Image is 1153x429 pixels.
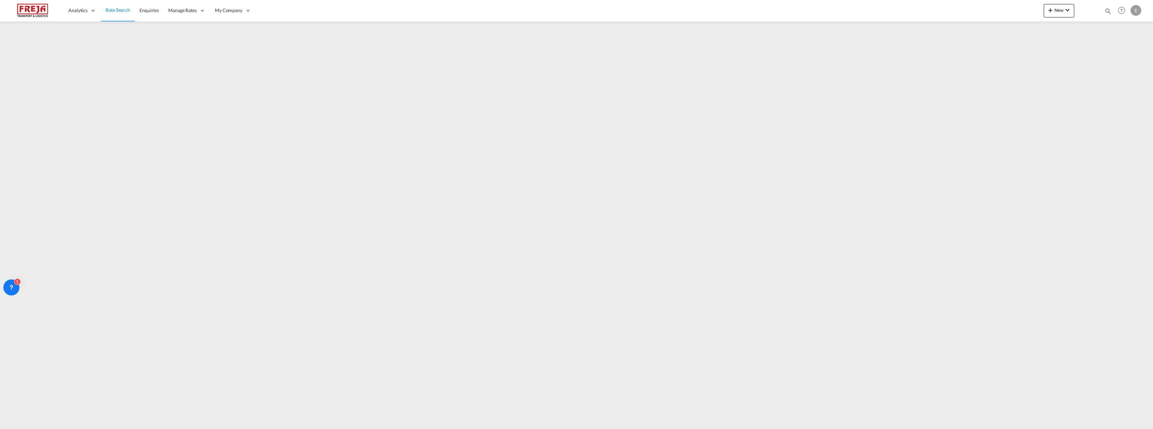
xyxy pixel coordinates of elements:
[1104,7,1112,15] md-icon: icon-magnify
[106,7,130,13] span: Rate Search
[1046,7,1072,13] span: New
[1131,5,1141,16] div: E
[1116,5,1131,17] div: Help
[168,7,197,14] span: Manage Rates
[1104,7,1112,17] div: icon-magnify
[1064,6,1072,14] md-icon: icon-chevron-down
[215,7,242,14] span: My Company
[1044,4,1074,17] button: icon-plus 400-fgNewicon-chevron-down
[139,7,159,13] span: Enquiries
[10,3,55,18] img: 586607c025bf11f083711d99603023e7.png
[1046,6,1054,14] md-icon: icon-plus 400-fg
[68,7,87,14] span: Analytics
[1116,5,1127,16] span: Help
